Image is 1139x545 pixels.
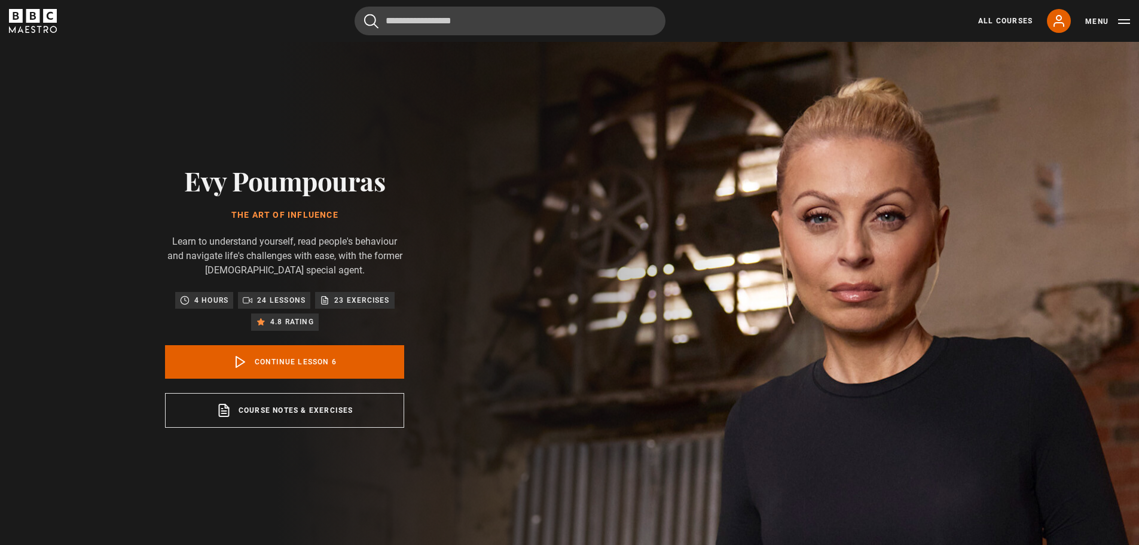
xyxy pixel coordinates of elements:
[165,393,404,428] a: Course notes & exercises
[364,14,378,29] button: Submit the search query
[165,235,404,278] p: Learn to understand yourself, read people's behaviour and navigate life's challenges with ease, w...
[9,9,57,33] svg: BBC Maestro
[355,7,665,35] input: Search
[978,16,1033,26] a: All Courses
[165,345,404,379] a: Continue lesson 6
[270,316,314,328] p: 4.8 rating
[165,211,404,220] h1: The Art of Influence
[334,294,389,306] p: 23 exercises
[257,294,306,306] p: 24 lessons
[165,165,404,196] h2: Evy Poumpouras
[1085,16,1130,28] button: Toggle navigation
[194,294,228,306] p: 4 hours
